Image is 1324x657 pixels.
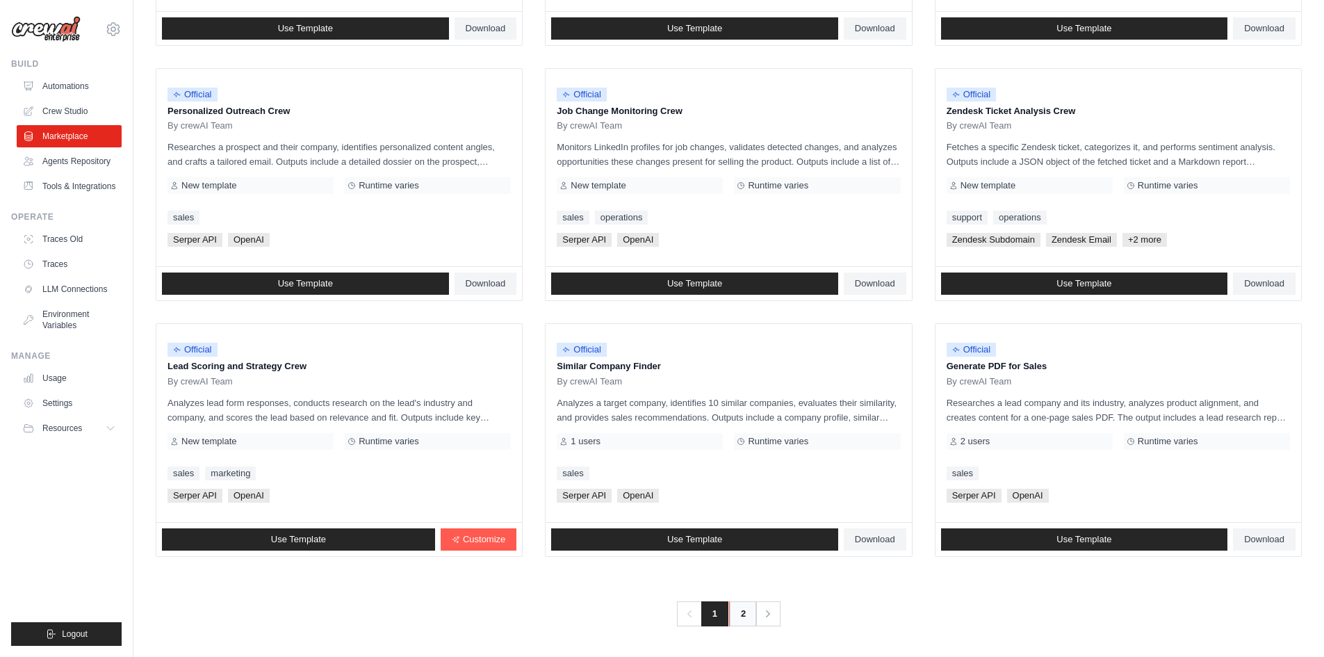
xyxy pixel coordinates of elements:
[855,278,895,289] span: Download
[167,376,233,387] span: By crewAI Team
[17,303,122,336] a: Environment Variables
[17,125,122,147] a: Marketplace
[11,16,81,42] img: Logo
[617,489,659,503] span: OpenAI
[17,150,122,172] a: Agents Repository
[17,228,122,250] a: Traces Old
[17,367,122,389] a: Usage
[228,489,270,503] span: OpenAI
[205,467,256,480] a: marketing
[844,273,906,295] a: Download
[167,211,199,225] a: sales
[844,17,906,40] a: Download
[1233,273,1296,295] a: Download
[667,534,722,545] span: Use Template
[748,436,808,447] span: Runtime varies
[42,423,82,434] span: Resources
[947,343,997,357] span: Official
[844,528,906,551] a: Download
[17,100,122,122] a: Crew Studio
[1244,23,1284,34] span: Download
[557,343,607,357] span: Official
[271,534,326,545] span: Use Template
[961,180,1015,191] span: New template
[557,359,900,373] p: Similar Company Finder
[571,436,600,447] span: 1 users
[181,436,236,447] span: New template
[17,417,122,439] button: Resources
[557,489,612,503] span: Serper API
[557,467,589,480] a: sales
[993,211,1047,225] a: operations
[1233,17,1296,40] a: Download
[595,211,648,225] a: operations
[947,88,997,102] span: Official
[1244,534,1284,545] span: Download
[167,343,218,357] span: Official
[278,278,333,289] span: Use Template
[947,120,1012,131] span: By crewAI Team
[1046,233,1117,247] span: Zendesk Email
[1244,278,1284,289] span: Download
[557,211,589,225] a: sales
[557,88,607,102] span: Official
[947,376,1012,387] span: By crewAI Team
[557,120,622,131] span: By crewAI Team
[617,233,659,247] span: OpenAI
[11,211,122,222] div: Operate
[557,376,622,387] span: By crewAI Team
[11,58,122,70] div: Build
[551,17,838,40] a: Use Template
[17,392,122,414] a: Settings
[17,253,122,275] a: Traces
[228,233,270,247] span: OpenAI
[162,17,449,40] a: Use Template
[278,23,333,34] span: Use Template
[167,140,511,169] p: Researches a prospect and their company, identifies personalized content angles, and crafts a tai...
[17,175,122,197] a: Tools & Integrations
[1007,489,1049,503] span: OpenAI
[1056,534,1111,545] span: Use Template
[1138,436,1198,447] span: Runtime varies
[557,140,900,169] p: Monitors LinkedIn profiles for job changes, validates detected changes, and analyzes opportunitie...
[941,273,1228,295] a: Use Template
[557,104,900,118] p: Job Change Monitoring Crew
[947,359,1290,373] p: Generate PDF for Sales
[947,489,1002,503] span: Serper API
[729,601,757,626] a: 2
[557,233,612,247] span: Serper API
[941,17,1228,40] a: Use Template
[167,104,511,118] p: Personalized Outreach Crew
[441,528,516,551] a: Customize
[701,601,728,626] span: 1
[359,180,419,191] span: Runtime varies
[11,622,122,646] button: Logout
[551,528,838,551] a: Use Template
[748,180,808,191] span: Runtime varies
[463,534,505,545] span: Customize
[557,396,900,425] p: Analyzes a target company, identifies 10 similar companies, evaluates their similarity, and provi...
[455,273,517,295] a: Download
[947,140,1290,169] p: Fetches a specific Zendesk ticket, categorizes it, and performs sentiment analysis. Outputs inclu...
[1233,528,1296,551] a: Download
[62,628,88,640] span: Logout
[961,436,990,447] span: 2 users
[162,273,449,295] a: Use Template
[855,534,895,545] span: Download
[167,120,233,131] span: By crewAI Team
[1122,233,1167,247] span: +2 more
[667,278,722,289] span: Use Template
[1056,23,1111,34] span: Use Template
[167,489,222,503] span: Serper API
[466,23,506,34] span: Download
[167,359,511,373] p: Lead Scoring and Strategy Crew
[667,23,722,34] span: Use Template
[947,211,988,225] a: support
[947,467,979,480] a: sales
[1056,278,1111,289] span: Use Template
[167,396,511,425] p: Analyzes lead form responses, conducts research on the lead's industry and company, and scores th...
[571,180,626,191] span: New template
[551,273,838,295] a: Use Template
[941,528,1228,551] a: Use Template
[466,278,506,289] span: Download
